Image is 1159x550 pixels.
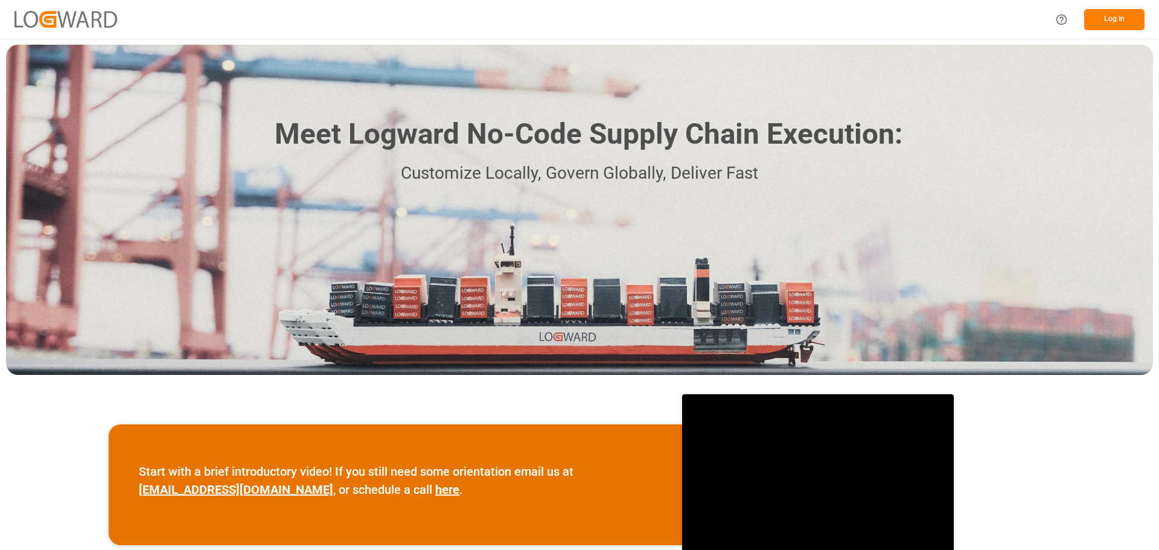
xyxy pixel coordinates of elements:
[435,482,459,497] a: here
[275,113,902,156] h1: Meet Logward No-Code Supply Chain Execution:
[14,11,117,27] img: Logward_new_orange.png
[139,462,652,499] p: Start with a brief introductory video! If you still need some orientation email us at , or schedu...
[139,482,333,497] a: [EMAIL_ADDRESS][DOMAIN_NAME]
[1048,6,1075,33] button: Help Center
[257,160,902,187] p: Customize Locally, Govern Globally, Deliver Fast
[1084,9,1145,30] button: Log In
